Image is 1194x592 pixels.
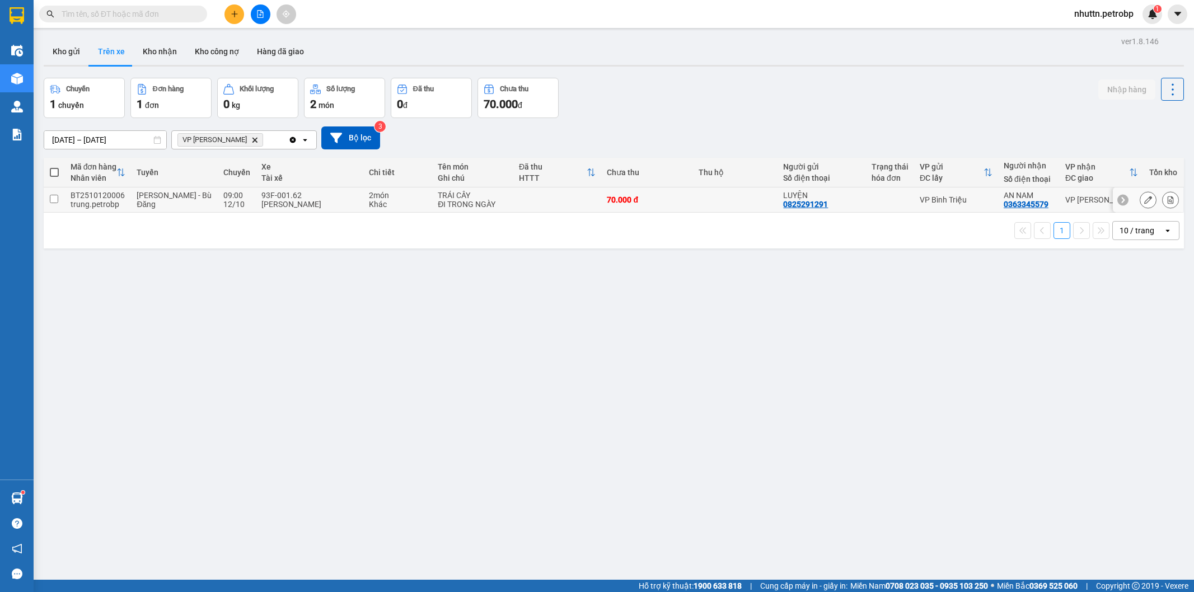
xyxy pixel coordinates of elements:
div: trung.petrobp [71,200,126,209]
div: 93F-001.62 [261,191,358,200]
button: Chưa thu70.000đ [477,78,559,118]
div: HTTT [519,173,587,182]
span: 0 [223,97,230,111]
button: aim [277,4,296,24]
div: 10 / trang [1120,225,1154,236]
span: Miền Bắc [997,580,1078,592]
button: Chuyến1chuyến [44,78,125,118]
input: Select a date range. [44,131,166,149]
button: Kho nhận [134,38,186,65]
span: Cung cấp máy in - giấy in: [760,580,847,592]
div: 2 món [369,191,427,200]
span: đ [403,101,408,110]
span: file-add [256,10,264,18]
span: ⚪️ [991,584,994,588]
button: 1 [1053,222,1070,239]
span: copyright [1132,582,1140,590]
span: 70.000 [484,97,518,111]
div: Mã đơn hàng [71,162,117,171]
span: VP Đức Liễu, close by backspace [177,133,263,147]
img: icon-new-feature [1148,9,1158,19]
span: 1 [1155,5,1159,13]
div: Tài xế [261,173,358,182]
button: Nhập hàng [1098,79,1155,100]
div: 0825291291 [783,200,828,209]
button: Đã thu0đ [391,78,472,118]
span: | [1086,580,1088,592]
th: Toggle SortBy [914,158,998,187]
div: Số điện thoại [1004,175,1054,184]
div: VP nhận [1065,162,1129,171]
span: 2 [310,97,316,111]
div: 09:00 [223,191,250,200]
div: Tuyến [137,168,212,177]
div: BT2510120006 [71,191,126,200]
sup: 1 [1154,5,1162,13]
button: caret-down [1168,4,1187,24]
strong: 0708 023 035 - 0935 103 250 [886,581,988,590]
button: Số lượng2món [304,78,385,118]
button: Kho công nợ [186,38,248,65]
span: món [319,101,334,110]
div: 12/10 [223,200,250,209]
span: nhuttn.petrobp [1065,7,1143,21]
div: ĐC giao [1065,173,1129,182]
div: Chưa thu [500,85,528,93]
img: warehouse-icon [11,492,23,504]
svg: Clear all [288,135,297,144]
div: AN NAM [1004,191,1054,200]
sup: 3 [374,121,386,132]
span: đơn [145,101,159,110]
img: solution-icon [11,129,23,140]
button: Khối lượng0kg [217,78,298,118]
div: Đơn hàng [153,85,184,93]
strong: 1900 633 818 [694,581,742,590]
button: Hàng đã giao [248,38,313,65]
div: VP Bình Triệu [920,195,992,204]
div: Xe [261,162,358,171]
div: Trạng thái [872,162,909,171]
span: Miền Nam [850,580,988,592]
span: chuyến [58,101,84,110]
div: Khác [369,200,427,209]
strong: 0369 525 060 [1029,581,1078,590]
div: Chuyến [66,85,90,93]
button: Kho gửi [44,38,89,65]
sup: 1 [21,491,25,494]
span: notification [12,543,22,554]
div: Số lượng [326,85,355,93]
th: Toggle SortBy [1060,158,1144,187]
div: Chuyến [223,168,250,177]
span: | [750,580,752,592]
div: Ghi chú [438,173,508,182]
div: Nhân viên [71,173,117,182]
div: Khối lượng [240,85,274,93]
input: Selected VP Đức Liễu. [265,134,266,145]
svg: Delete [251,137,258,143]
div: 0363345579 [1004,200,1048,209]
div: hóa đơn [872,173,909,182]
div: VP gửi [920,162,984,171]
span: message [12,568,22,579]
img: warehouse-icon [11,45,23,57]
svg: open [1163,226,1172,235]
div: Thu hộ [699,168,772,177]
div: ĐC lấy [920,173,984,182]
span: đ [518,101,522,110]
div: VP [PERSON_NAME] [1065,195,1138,204]
span: search [46,10,54,18]
input: Tìm tên, số ĐT hoặc mã đơn [62,8,194,20]
div: Tên món [438,162,508,171]
button: Trên xe [89,38,134,65]
th: Toggle SortBy [65,158,132,187]
div: Người nhận [1004,161,1054,170]
span: [PERSON_NAME] - Bù Đăng [137,191,212,209]
button: Bộ lọc [321,126,380,149]
div: ver 1.8.146 [1121,35,1159,48]
svg: open [301,135,310,144]
span: Hỗ trợ kỹ thuật: [639,580,742,592]
span: kg [232,101,240,110]
img: logo-vxr [10,7,24,24]
button: plus [224,4,244,24]
div: Số điện thoại [783,173,860,182]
